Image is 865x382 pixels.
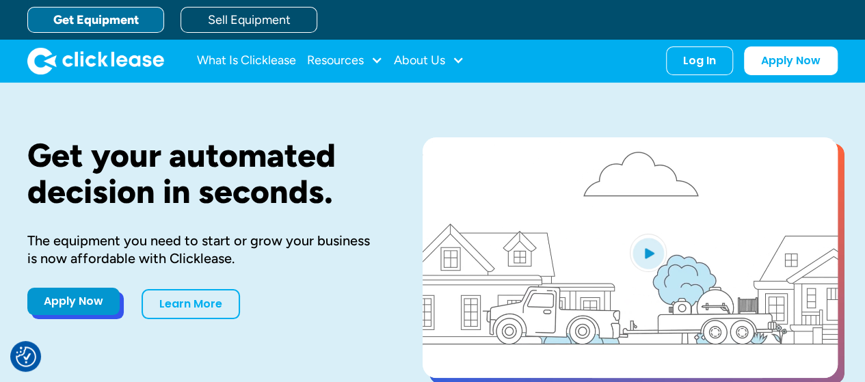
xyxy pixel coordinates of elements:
[683,54,716,68] div: Log In
[16,346,36,367] img: Revisit consent button
[142,289,240,319] a: Learn More
[27,137,379,210] h1: Get your automated decision in seconds.
[27,288,120,315] a: Apply Now
[307,47,383,74] div: Resources
[744,46,838,75] a: Apply Now
[630,234,667,272] img: Blue play button logo on a light blue circular background
[197,47,296,74] a: What Is Clicklease
[27,47,164,74] img: Clicklease logo
[181,7,317,33] a: Sell Equipment
[16,346,36,367] button: Consent Preferences
[27,7,164,33] a: Get Equipment
[394,47,464,74] div: About Us
[27,47,164,74] a: home
[27,232,379,267] div: The equipment you need to start or grow your business is now affordable with Clicklease.
[423,137,838,378] a: open lightbox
